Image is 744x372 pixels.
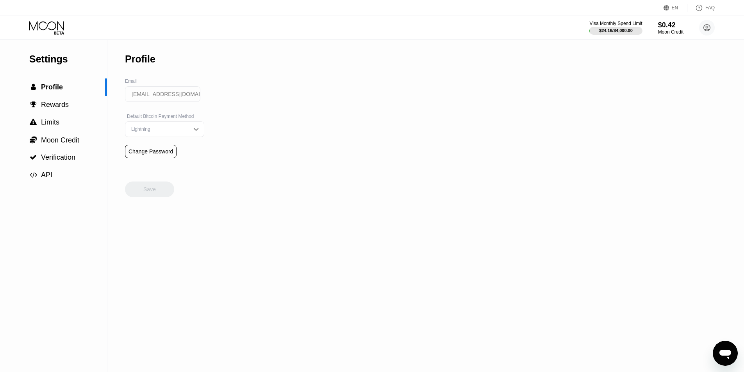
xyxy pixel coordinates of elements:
[672,5,678,11] div: EN
[30,119,37,126] span: 
[129,126,188,132] div: Lightning
[125,53,155,65] div: Profile
[31,84,36,91] span: 
[29,53,107,65] div: Settings
[125,114,204,119] div: Default Bitcoin Payment Method
[29,154,37,161] div: 
[41,171,52,179] span: API
[41,101,69,109] span: Rewards
[29,171,37,178] div: 
[589,21,642,35] div: Visa Monthly Spend Limit$24.16/$4,000.00
[29,136,37,144] div: 
[30,171,37,178] span: 
[713,341,738,366] iframe: Button to launch messaging window
[41,83,63,91] span: Profile
[125,145,177,158] div: Change Password
[30,136,37,144] span: 
[658,29,683,35] div: Moon Credit
[41,153,75,161] span: Verification
[128,148,173,155] div: Change Password
[125,78,204,84] div: Email
[29,101,37,108] div: 
[687,4,715,12] div: FAQ
[30,101,37,108] span: 
[589,21,642,26] div: Visa Monthly Spend Limit
[30,154,37,161] span: 
[41,118,59,126] span: Limits
[599,28,633,33] div: $24.16 / $4,000.00
[705,5,715,11] div: FAQ
[29,84,37,91] div: 
[29,119,37,126] div: 
[41,136,79,144] span: Moon Credit
[658,21,683,35] div: $0.42Moon Credit
[664,4,687,12] div: EN
[658,21,683,29] div: $0.42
